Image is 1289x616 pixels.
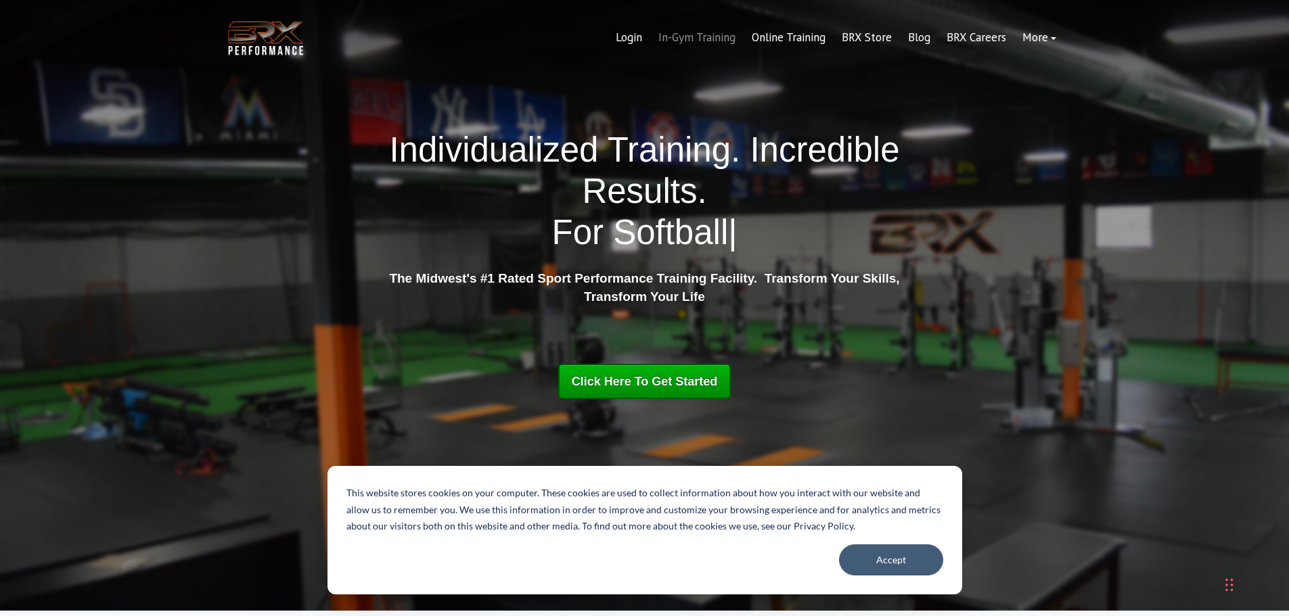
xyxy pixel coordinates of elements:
p: This website stores cookies on your computer. These cookies are used to collect information about... [346,485,943,535]
a: Login [608,22,650,54]
a: More [1014,22,1064,54]
a: Blog [900,22,939,54]
img: BRX Transparent Logo-2 [225,18,307,59]
span: | [728,213,737,252]
span: Click Here To Get Started [572,375,718,388]
h1: Individualized Training. Incredible Results. [384,129,905,254]
iframe: Chat Widget [1221,551,1289,616]
a: Online Training [744,22,834,54]
a: Click Here To Get Started [558,364,731,399]
button: Accept [839,544,943,575]
strong: The Midwest's #1 Rated Sport Performance Training Facility. Transform Your Skills, Transform Your... [389,271,899,304]
div: Cookie banner [327,466,962,594]
a: BRX Careers [939,22,1014,54]
span: For Softball [551,213,728,252]
div: Drag [1225,565,1234,605]
a: BRX Store [834,22,900,54]
div: Navigation Menu [608,22,1064,54]
a: In-Gym Training [650,22,744,54]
